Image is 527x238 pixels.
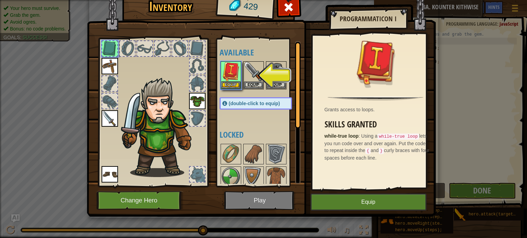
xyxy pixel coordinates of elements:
div: Grants access to loops. [325,106,430,113]
img: portrait.png [189,93,206,109]
img: portrait.png [102,110,118,127]
span: (double-click to equip) [229,101,280,106]
img: portrait.png [353,40,398,85]
img: hair_m2.png [119,77,203,177]
button: Equip [221,82,241,89]
img: portrait.png [244,62,263,81]
img: hr.png [328,96,423,101]
img: portrait.png [244,167,263,186]
code: while-true loop [377,134,419,140]
button: Equip [244,82,263,89]
img: portrait.png [244,145,263,164]
button: Equip [267,82,286,89]
code: { [365,148,371,154]
img: portrait.png [102,166,118,183]
img: portrait.png [221,167,241,186]
code: } [379,148,384,154]
span: : [359,133,361,139]
img: portrait.png [267,62,286,81]
h3: Skills Granted [325,120,430,129]
img: portrait.png [221,145,241,164]
h4: Locked [220,130,306,139]
img: portrait.png [267,167,286,186]
h4: Available [220,48,306,57]
span: Using a lets you run code over and over again. Put the code to repeat inside the and curly braces... [325,133,430,161]
img: portrait.png [221,62,241,81]
img: portrait.png [267,145,286,164]
button: Equip [311,193,426,211]
img: portrait.png [102,58,118,74]
strong: while-true loop [325,133,359,139]
h2: Programmaticon I [336,15,400,23]
button: Change Hero [96,191,184,210]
